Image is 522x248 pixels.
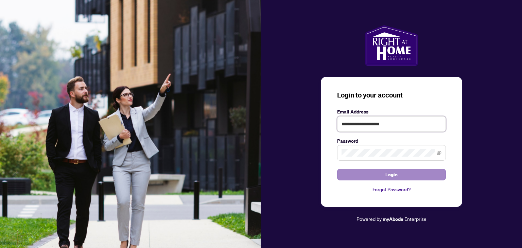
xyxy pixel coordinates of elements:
[437,150,441,155] span: eye-invisible
[356,216,382,222] span: Powered by
[365,25,418,66] img: ma-logo
[337,137,446,145] label: Password
[337,169,446,180] button: Login
[385,169,398,180] span: Login
[404,216,427,222] span: Enterprise
[337,186,446,193] a: Forgot Password?
[383,215,403,223] a: myAbode
[337,90,446,100] h3: Login to your account
[337,108,446,116] label: Email Address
